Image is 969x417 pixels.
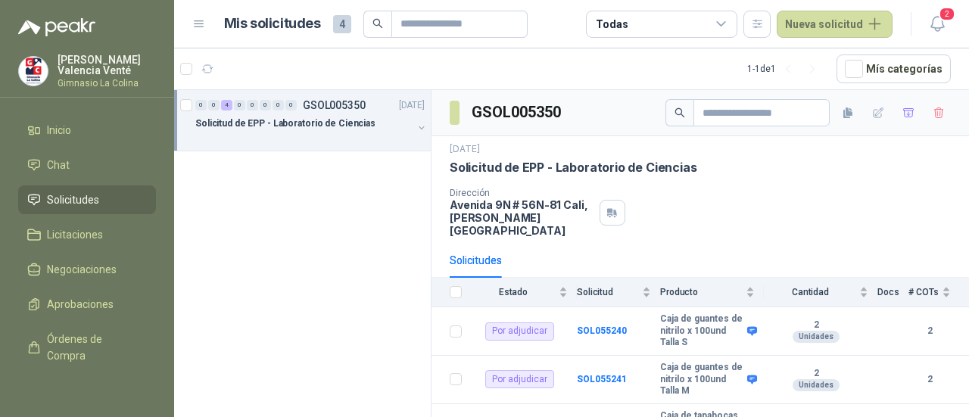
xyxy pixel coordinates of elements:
[234,100,245,110] div: 0
[764,287,856,297] span: Cantidad
[660,278,764,307] th: Producto
[18,151,156,179] a: Chat
[47,226,103,243] span: Licitaciones
[764,319,868,331] b: 2
[577,287,639,297] span: Solicitud
[747,57,824,81] div: 1 - 1 de 1
[660,287,743,297] span: Producto
[908,372,951,387] b: 2
[333,15,351,33] span: 4
[273,100,284,110] div: 0
[660,313,743,349] b: Caja de guantes de nitrilo x 100und Talla S
[224,13,321,35] h1: Mis solicitudes
[450,142,480,157] p: [DATE]
[18,290,156,319] a: Aprobaciones
[195,96,428,145] a: 0 0 4 0 0 0 0 0 GSOL005350[DATE] Solicitud de EPP - Laboratorio de Ciencias
[58,54,156,76] p: [PERSON_NAME] Valencia Venté
[47,122,71,138] span: Inicio
[47,261,117,278] span: Negociaciones
[939,7,955,21] span: 2
[195,100,207,110] div: 0
[47,191,99,208] span: Solicitudes
[660,362,743,397] b: Caja de guantes de nitrilo x 100und Talla M
[450,252,502,269] div: Solicitudes
[18,255,156,284] a: Negociaciones
[908,287,939,297] span: # COTs
[399,98,425,113] p: [DATE]
[764,368,868,380] b: 2
[675,107,685,118] span: search
[877,278,908,307] th: Docs
[764,278,877,307] th: Cantidad
[18,220,156,249] a: Licitaciones
[47,331,142,364] span: Órdenes de Compra
[793,331,840,343] div: Unidades
[260,100,271,110] div: 0
[18,116,156,145] a: Inicio
[577,278,660,307] th: Solicitud
[18,18,95,36] img: Logo peakr
[450,188,594,198] p: Dirección
[485,370,554,388] div: Por adjudicar
[908,324,951,338] b: 2
[208,100,220,110] div: 0
[472,101,563,124] h3: GSOL005350
[18,325,156,370] a: Órdenes de Compra
[450,198,594,237] p: Avenida 9N # 56N-81 Cali , [PERSON_NAME][GEOGRAPHIC_DATA]
[577,374,627,384] a: SOL055241
[195,117,375,131] p: Solicitud de EPP - Laboratorio de Ciencias
[577,325,627,336] a: SOL055240
[837,54,951,83] button: Mís categorías
[908,278,969,307] th: # COTs
[471,287,556,297] span: Estado
[485,322,554,341] div: Por adjudicar
[58,79,156,88] p: Gimnasio La Colina
[793,379,840,391] div: Unidades
[19,57,48,86] img: Company Logo
[47,296,114,313] span: Aprobaciones
[372,18,383,29] span: search
[596,16,628,33] div: Todas
[285,100,297,110] div: 0
[47,157,70,173] span: Chat
[924,11,951,38] button: 2
[303,100,366,110] p: GSOL005350
[18,376,156,405] a: Manuales y ayuda
[18,185,156,214] a: Solicitudes
[471,278,577,307] th: Estado
[247,100,258,110] div: 0
[221,100,232,110] div: 4
[777,11,893,38] button: Nueva solicitud
[450,160,696,176] p: Solicitud de EPP - Laboratorio de Ciencias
